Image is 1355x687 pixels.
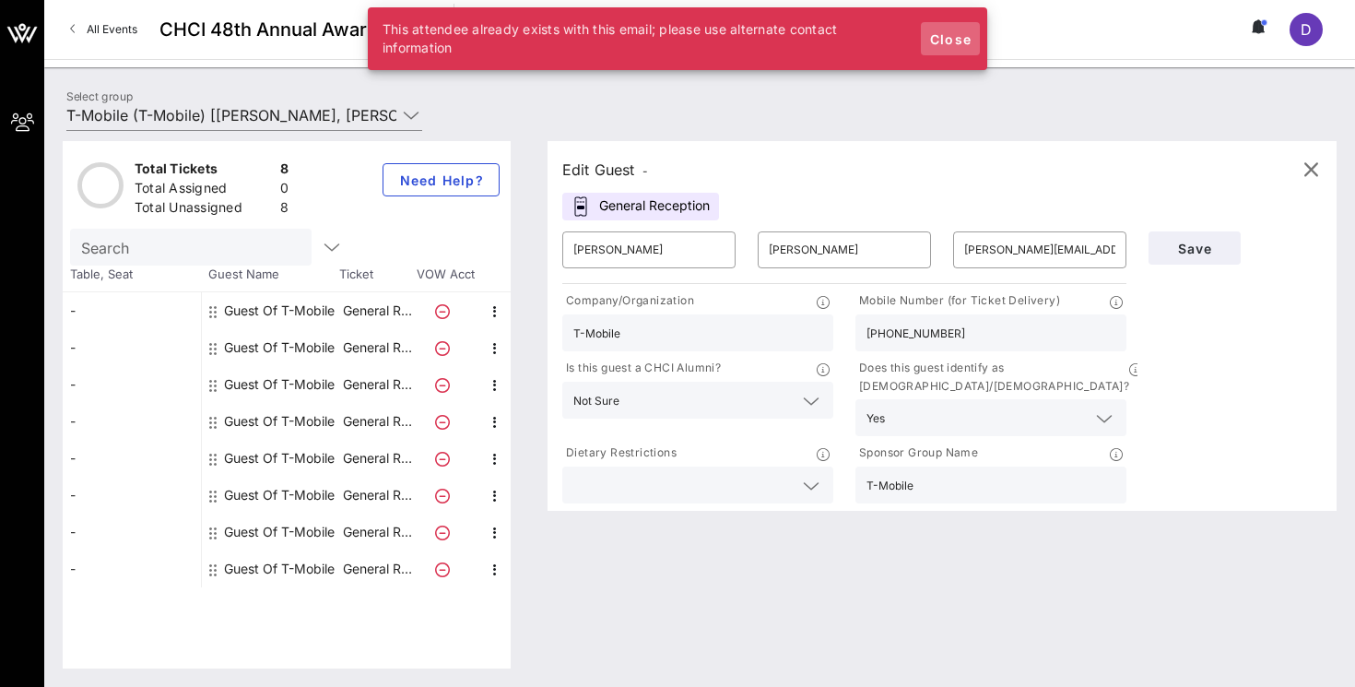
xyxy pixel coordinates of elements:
[340,329,414,366] p: General R…
[562,193,719,220] div: General Reception
[280,198,289,221] div: 8
[63,477,201,514] div: -
[66,89,133,103] label: Select group
[1301,20,1312,39] span: D
[642,164,648,178] span: -
[573,395,619,408] div: Not Sure
[224,551,335,587] div: Guest Of T-Mobile
[1290,13,1323,46] div: D
[562,382,833,419] div: Not Sure
[224,440,335,477] div: Guest Of T-Mobile
[855,359,1129,396] p: Does this guest identify as [DEMOGRAPHIC_DATA]/[DEMOGRAPHIC_DATA]?
[769,235,920,265] input: Last Name*
[1163,241,1226,256] span: Save
[63,266,201,284] span: Table, Seat
[280,160,289,183] div: 8
[928,31,972,47] span: Close
[562,359,721,378] p: Is this guest a CHCI Alumni?
[964,235,1115,265] input: Email*
[340,366,414,403] p: General R…
[562,157,648,183] div: Edit Guest
[63,514,201,551] div: -
[855,291,1060,311] p: Mobile Number (for Ticket Delivery)
[573,235,725,265] input: First Name*
[224,514,335,551] div: Guest Of T-Mobile
[224,366,335,403] div: Guest Of T-Mobile
[1149,231,1241,265] button: Save
[562,444,677,463] p: Dietary Restrictions
[855,399,1126,436] div: Yes
[135,179,273,202] div: Total Assigned
[855,444,978,463] p: Sponsor Group Name
[63,440,201,477] div: -
[63,551,201,587] div: -
[413,266,477,284] span: VOW Acct
[63,292,201,329] div: -
[135,160,273,183] div: Total Tickets
[87,22,137,36] span: All Events
[921,22,980,55] button: Close
[340,551,414,587] p: General R…
[383,21,838,55] span: This attendee already exists with this email; please use alternate contact information
[63,329,201,366] div: -
[340,477,414,514] p: General R…
[383,163,500,196] button: Need Help?
[340,440,414,477] p: General R…
[201,266,339,284] span: Guest Name
[866,412,885,425] div: Yes
[340,292,414,329] p: General R…
[135,198,273,221] div: Total Unassigned
[159,16,431,43] span: CHCI 48th Annual Awards Gala
[340,403,414,440] p: General R…
[63,403,201,440] div: -
[224,329,335,366] div: Guest Of T-Mobile
[224,477,335,514] div: Guest Of T-Mobile
[224,292,335,329] div: Guest Of T-Mobile
[59,15,148,44] a: All Events
[280,179,289,202] div: 0
[224,403,335,440] div: Guest Of T-Mobile
[562,291,694,311] p: Company/Organization
[398,172,484,188] span: Need Help?
[63,366,201,403] div: -
[339,266,413,284] span: Ticket
[340,514,414,551] p: General R…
